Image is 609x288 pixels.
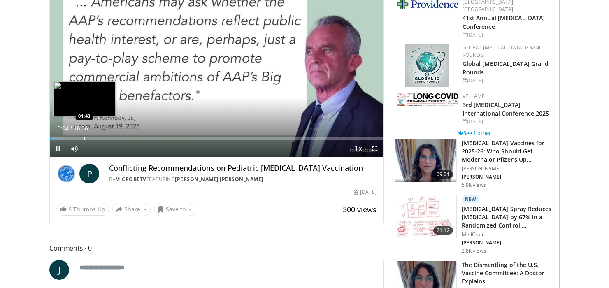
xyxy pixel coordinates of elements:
[462,165,554,172] p: [PERSON_NAME]
[367,140,383,157] button: Fullscreen
[458,129,491,137] a: See 1 other
[463,93,485,100] a: VE | AME
[350,140,367,157] button: Playback Rate
[433,226,453,235] span: 21:12
[354,188,376,196] div: [DATE]
[154,203,196,216] button: Save to
[109,176,377,183] div: By FEATURING ,
[462,205,554,230] h3: [MEDICAL_DATA] Spray Reduces [MEDICAL_DATA] by 67% in a Randomized Controll…
[462,261,554,286] h3: The Dismantling of the U.S. Vaccine Committee: A Doctor Explains
[68,205,72,213] span: 6
[462,239,554,246] p: [PERSON_NAME]
[49,260,69,280] a: J
[463,31,553,39] div: [DATE]
[462,195,480,203] p: New
[462,139,554,164] h3: [MEDICAL_DATA] Vaccines for 2025-26: Who Should Get Moderna or Pfizer’s Up…
[463,44,543,58] a: Global [MEDICAL_DATA] Grand Rounds
[395,195,554,254] a: 21:12 New [MEDICAL_DATA] Spray Reduces [MEDICAL_DATA] by 67% in a Randomized Controll… MedCram [P...
[112,203,151,216] button: Share
[395,139,456,182] img: 4e370bb1-17f0-4657-a42f-9b995da70d2f.png.150x105_q85_crop-smart_upscale.png
[462,231,554,238] p: MedCram
[220,176,263,183] a: [PERSON_NAME]
[463,118,553,125] div: [DATE]
[74,125,88,132] span: 16:36
[79,164,99,183] a: P
[66,140,83,157] button: Mute
[50,140,66,157] button: Pause
[463,60,549,76] a: Global [MEDICAL_DATA] Grand Rounds
[57,125,68,132] span: 0:04
[395,139,554,188] a: 09:01 [MEDICAL_DATA] Vaccines for 2025-26: Who Should Get Moderna or Pfizer’s Up… [PERSON_NAME] [...
[109,164,377,173] h4: Conflicting Recommendations on Pediatric [MEDICAL_DATA] Vaccination
[50,137,383,140] div: Progress Bar
[175,176,218,183] a: [PERSON_NAME]
[49,243,384,253] span: Comments 0
[343,204,377,214] span: 500 views
[56,203,109,216] a: 6 Thumbs Up
[405,44,449,87] img: e456a1d5-25c5-46f9-913a-7a343587d2a7.png.150x105_q85_autocrop_double_scale_upscale_version-0.2.png
[462,174,554,180] p: [PERSON_NAME]
[53,81,115,116] img: image.jpeg
[463,77,553,84] div: [DATE]
[56,164,76,183] img: MicrobeTV
[463,14,545,30] a: 41st Annual [MEDICAL_DATA] Conference
[433,170,453,179] span: 09:01
[462,182,486,188] p: 5.9K views
[397,93,458,106] img: a2792a71-925c-4fc2-b8ef-8d1b21aec2f7.png.150x105_q85_autocrop_double_scale_upscale_version-0.2.jpg
[462,248,486,254] p: 2.8K views
[395,195,456,238] img: 500bc2c6-15b5-4613-8fa2-08603c32877b.150x105_q85_crop-smart_upscale.jpg
[70,125,72,132] span: /
[463,101,549,117] a: 3rd [MEDICAL_DATA] International Conference 2025
[115,176,146,183] a: MicrobeTV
